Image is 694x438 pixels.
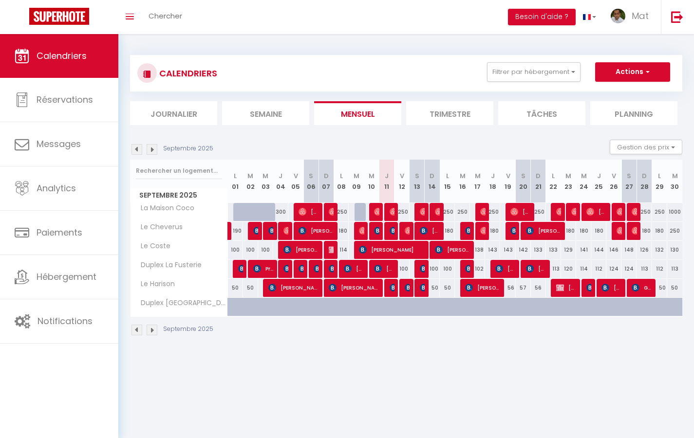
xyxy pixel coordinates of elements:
[500,160,515,203] th: 19
[581,171,587,181] abbr: M
[37,226,82,238] span: Paiements
[637,241,652,259] div: 126
[228,160,243,203] th: 01
[590,101,677,125] li: Planning
[406,101,493,125] li: Trimestre
[132,241,173,252] span: Le Coste
[243,241,258,259] div: 100
[606,160,621,203] th: 26
[228,222,243,240] div: 190
[359,221,364,240] span: [PERSON_NAME]
[130,101,217,125] li: Journalier
[394,203,410,221] div: 250
[546,241,561,259] div: 133
[576,241,591,259] div: 141
[465,278,500,297] span: [PERSON_NAME]
[526,259,546,278] span: [PERSON_NAME]
[329,278,379,297] span: [PERSON_NAME]
[390,221,394,240] span: [PERSON_NAME]
[243,160,258,203] th: 02
[279,171,282,181] abbr: J
[531,241,546,259] div: 133
[500,241,515,259] div: 143
[632,278,652,297] span: Gome Imadiy
[487,62,581,82] button: Filtrer par hébergement
[531,279,546,297] div: 56
[238,259,243,278] span: [PERSON_NAME]
[299,202,319,221] span: [PERSON_NAME]
[672,171,678,181] abbr: M
[163,325,213,334] p: Septembre 2025
[480,221,485,240] span: [PERSON_NAME]
[405,278,410,297] span: [PERSON_NAME]
[652,279,667,297] div: 50
[309,171,313,181] abbr: S
[546,160,561,203] th: 22
[632,202,637,221] span: [PERSON_NAME]
[552,171,555,181] abbr: L
[611,9,625,23] img: ...
[385,171,389,181] abbr: J
[132,260,204,271] span: Duplex La Fusterie
[163,144,213,153] p: Septembre 2025
[591,241,606,259] div: 144
[258,241,273,259] div: 100
[440,260,455,278] div: 100
[667,241,682,259] div: 130
[465,221,470,240] span: [PERSON_NAME]
[667,203,682,221] div: 1000
[319,160,334,203] th: 07
[485,203,500,221] div: 250
[495,259,515,278] span: [PERSON_NAME]
[667,222,682,240] div: 250
[470,260,485,278] div: 102
[334,222,349,240] div: 180
[37,50,87,62] span: Calendriers
[132,222,185,233] span: Le Cheverus
[420,202,425,221] span: [PERSON_NAME]
[228,222,233,240] a: [PERSON_NAME]
[652,222,667,240] div: 180
[491,171,495,181] abbr: J
[561,260,576,278] div: 120
[440,160,455,203] th: 15
[283,259,288,278] span: Storm van Scherpenseel
[597,171,601,181] abbr: J
[667,279,682,297] div: 50
[247,171,253,181] abbr: M
[561,241,576,259] div: 129
[222,101,309,125] li: Semaine
[565,171,571,181] abbr: M
[637,222,652,240] div: 180
[561,160,576,203] th: 23
[379,160,394,203] th: 11
[521,171,525,181] abbr: S
[299,259,303,278] span: [PERSON_NAME]
[374,221,379,240] span: [PERSON_NAME]
[591,260,606,278] div: 112
[500,279,515,297] div: 56
[546,260,561,278] div: 113
[642,171,647,181] abbr: D
[400,171,404,181] abbr: V
[136,162,222,180] input: Rechercher un logement...
[258,160,273,203] th: 03
[440,279,455,297] div: 50
[410,160,425,203] th: 13
[571,202,576,221] span: [PERSON_NAME]
[455,160,470,203] th: 16
[234,171,237,181] abbr: L
[263,171,268,181] abbr: M
[268,221,273,240] span: [PERSON_NAME]
[420,259,425,278] span: [PERSON_NAME]
[29,8,89,25] img: Super Booking
[132,203,197,214] span: La Maison Coco
[228,241,243,259] div: 100
[37,93,93,106] span: Réservations
[637,160,652,203] th: 28
[273,160,288,203] th: 04
[283,221,288,240] span: [PERSON_NAME]
[586,202,606,221] span: [PERSON_NAME]
[485,222,500,240] div: 180
[253,221,258,240] span: [PERSON_NAME]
